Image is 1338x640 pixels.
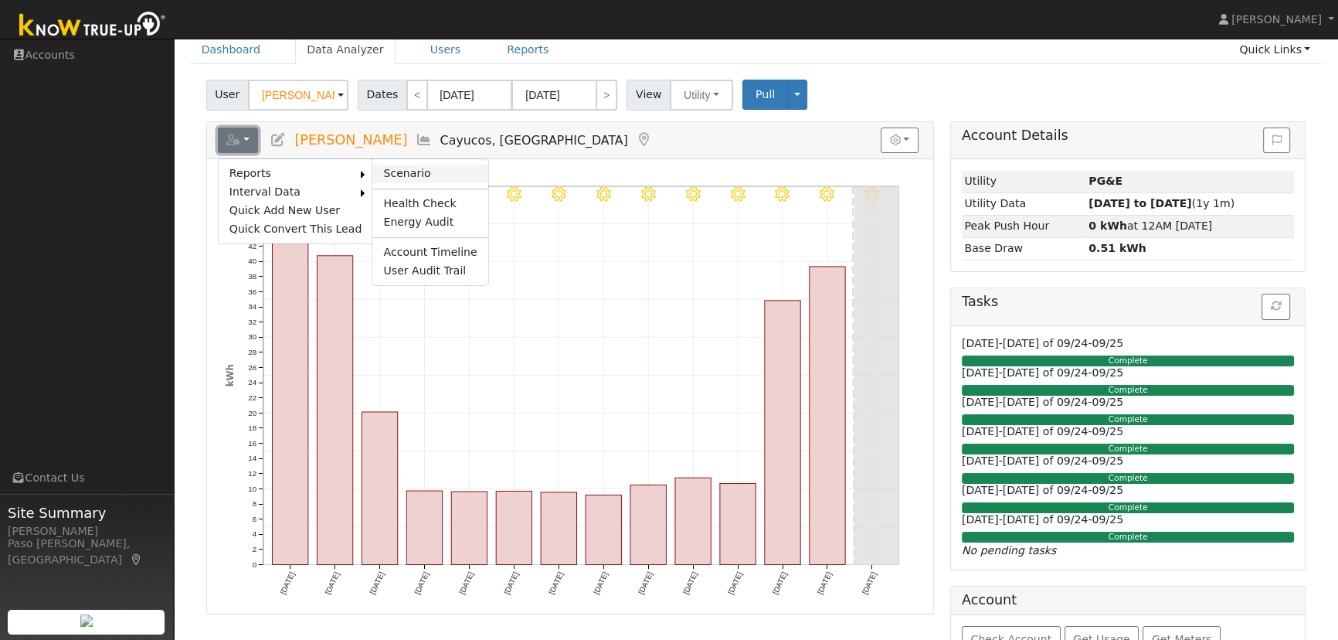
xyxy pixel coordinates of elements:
i: 9/16 - Clear [731,187,745,202]
a: Dashboard [190,36,273,64]
a: Edit User (37641) [270,132,287,148]
rect: onclick="" [586,495,621,564]
div: Complete [962,473,1294,484]
text: 38 [248,272,256,281]
span: User [206,80,249,111]
text: [DATE] [323,570,341,596]
button: Issue History [1263,128,1290,154]
a: Reports [219,165,362,183]
a: Account Timeline Report [372,243,487,262]
text: [DATE] [413,570,430,596]
a: Map [636,132,653,148]
i: 9/18 - Clear [820,187,835,202]
strong: [DATE] to [DATE] [1088,197,1191,209]
button: Refresh [1262,294,1290,320]
img: Know True-Up [12,9,174,43]
a: Users [419,36,473,64]
h6: [DATE]-[DATE] of 09/24-09/25 [962,484,1294,497]
text: 32 [248,318,256,326]
h6: [DATE]-[DATE] of 09/24-09/25 [962,337,1294,350]
text: 16 [248,439,256,448]
text: 4 [252,529,256,538]
text: 20 [248,408,256,417]
span: Dates [358,80,407,111]
text: [DATE] [592,570,610,596]
text: 26 [248,363,256,371]
button: Utility [670,80,733,111]
text: 2 [252,545,256,553]
span: (1y 1m) [1088,197,1234,209]
rect: onclick="" [720,483,756,564]
text: 14 [248,454,256,462]
span: Pull [756,88,775,100]
h6: [DATE]-[DATE] of 09/24-09/25 [962,425,1294,438]
div: Complete [962,532,1294,543]
text: [DATE] [726,570,744,596]
text: 24 [248,378,256,386]
rect: onclick="" [630,485,666,564]
text: 36 [248,287,256,295]
i: 9/12 - Clear [552,187,566,202]
rect: onclick="" [765,301,800,565]
i: No pending tasks [962,544,1056,557]
a: Energy Audit Report [372,213,487,232]
text: kWh [225,364,236,386]
td: at 12AM [DATE] [1086,215,1295,237]
rect: onclick="" [451,492,487,564]
td: Utility Data [962,192,1086,215]
a: Scenario Report [372,165,487,183]
span: Site Summary [8,502,165,523]
strong: ID: 17307006, authorized: 09/20/25 [1088,175,1122,187]
div: Complete [962,502,1294,513]
img: retrieve [80,614,93,627]
text: [DATE] [681,570,699,596]
text: 22 [248,393,256,402]
a: Quick Links [1228,36,1322,64]
text: 40 [248,257,256,265]
text: 34 [248,302,256,311]
text: 8 [252,499,256,508]
rect: onclick="" [541,492,576,565]
text: 12 [248,469,256,478]
span: Cayucos, [GEOGRAPHIC_DATA] [440,133,628,148]
span: [PERSON_NAME] [1231,13,1322,26]
a: Quick Add New User [219,202,373,220]
rect: onclick="" [810,267,845,565]
i: 9/11 - MostlyClear [507,187,521,202]
text: 0 [252,560,256,569]
text: [DATE] [816,570,834,596]
div: Complete [962,414,1294,425]
text: 28 [248,348,256,356]
text: 10 [248,484,256,492]
button: Pull [742,80,788,110]
a: User Audit Trail [372,262,487,281]
h5: Tasks [962,294,1294,310]
h6: [DATE]-[DATE] of 09/24-09/25 [962,366,1294,380]
div: Complete [962,356,1294,366]
a: < [406,80,428,111]
div: Complete [962,444,1294,454]
i: 9/15 - Clear [686,187,701,202]
strong: 0 kWh [1088,220,1127,232]
rect: onclick="" [675,478,711,564]
h6: [DATE]-[DATE] of 09/24-09/25 [962,513,1294,526]
text: 6 [252,515,256,523]
text: 30 [248,332,256,341]
a: Interval Data [219,183,362,202]
td: Base Draw [962,237,1086,260]
text: 18 [248,424,256,432]
td: Utility [962,171,1086,193]
text: [DATE] [771,570,789,596]
text: [DATE] [502,570,520,596]
i: 9/13 - Clear [596,187,611,202]
text: [DATE] [368,570,385,596]
span: View [627,80,671,111]
a: Health Check Report [372,195,487,213]
rect: onclick="" [496,491,531,564]
h5: Account Details [962,128,1294,144]
div: Paso [PERSON_NAME], [GEOGRAPHIC_DATA] [8,536,165,568]
i: 9/17 - Clear [776,187,790,202]
i: 9/14 - Clear [641,187,656,202]
text: [DATE] [547,570,565,596]
a: Multi-Series Graph [416,132,433,148]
